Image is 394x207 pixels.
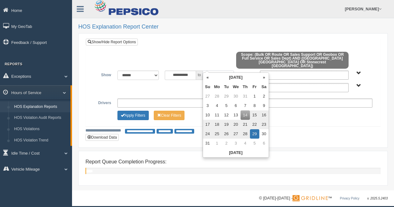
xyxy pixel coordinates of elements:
td: 24 [203,129,212,139]
label: Applications [233,71,257,78]
td: 5 [250,139,259,148]
button: Change Filter Options [154,111,185,120]
th: Tu [222,82,231,92]
th: » [259,73,269,82]
img: Gridline [293,195,328,201]
a: HOS Violation Audit Reports [11,112,70,124]
td: 10 [203,110,212,120]
td: 31 [203,139,212,148]
th: Mo [212,82,222,92]
th: « [203,73,212,82]
th: We [231,82,241,92]
th: Su [203,82,212,92]
div: © [DATE]-[DATE] - ™ [259,195,388,202]
th: Th [241,82,250,92]
a: HOS Violation Trend [11,135,70,146]
td: 28 [212,92,222,101]
td: 17 [203,120,212,129]
a: HOS Violations [11,124,70,135]
th: Sa [259,82,269,92]
td: 5 [222,101,231,110]
td: 13 [231,110,241,120]
td: 26 [222,129,231,139]
td: 12 [222,110,231,120]
td: 4 [241,139,250,148]
td: 19 [222,120,231,129]
td: 27 [203,92,212,101]
th: [DATE] [212,73,259,82]
td: 9 [259,101,269,110]
td: 11 [212,110,222,120]
td: 2 [222,139,231,148]
a: Show/Hide Report Options [86,39,138,45]
td: 31 [241,92,250,101]
button: Download Data [86,134,119,141]
td: 2 [259,92,269,101]
td: 14 [241,110,250,120]
h2: HOS Explanation Report Center [78,24,388,30]
td: 8 [250,101,259,110]
td: 30 [231,92,241,101]
td: 20 [231,120,241,129]
td: 16 [259,110,269,120]
td: 29 [222,92,231,101]
label: Drivers [91,98,114,106]
h4: Report Queue Completion Progress: [86,159,381,165]
td: 7 [241,101,250,110]
td: 4 [212,101,222,110]
td: 1 [250,92,259,101]
td: 18 [212,120,222,129]
a: Privacy Policy [340,197,359,200]
td: 29 [250,129,259,139]
td: 27 [231,129,241,139]
td: 22 [250,120,259,129]
a: HOS Explanation Reports [11,101,70,113]
span: to [196,71,202,80]
button: Change Filter Options [117,111,149,120]
td: 6 [231,101,241,110]
span: v. 2025.5.2403 [367,197,388,200]
label: Show [91,71,114,78]
td: 3 [203,101,212,110]
th: [DATE] [203,148,269,157]
td: 15 [250,110,259,120]
td: 3 [231,139,241,148]
td: 28 [241,129,250,139]
span: Scope: (Bulk OR Route OR Sales Support OR Geobox OR Full Service OR Sales Dept) AND ([GEOGRAPHIC_... [236,52,349,69]
td: 6 [259,139,269,148]
td: 25 [212,129,222,139]
td: 1 [212,139,222,148]
td: 23 [259,120,269,129]
td: 21 [241,120,250,129]
th: Fr [250,82,259,92]
td: 30 [259,129,269,139]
